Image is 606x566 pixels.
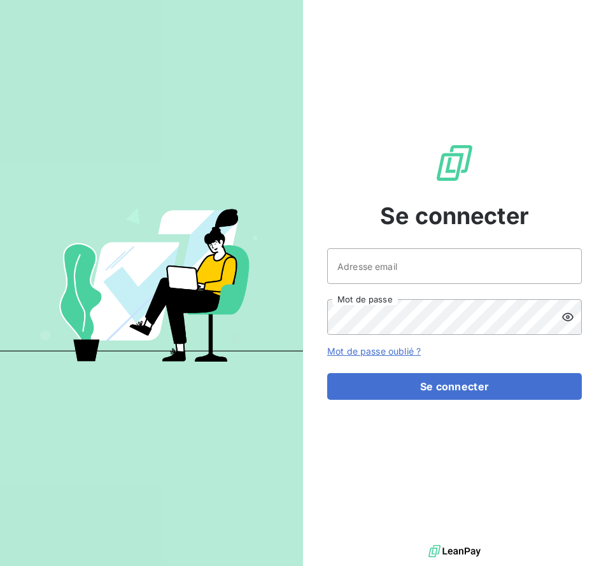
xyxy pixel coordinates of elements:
button: Se connecter [327,373,582,400]
input: placeholder [327,248,582,284]
img: logo [428,542,481,561]
span: Se connecter [380,199,529,233]
img: Logo LeanPay [434,143,475,183]
a: Mot de passe oublié ? [327,346,421,357]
